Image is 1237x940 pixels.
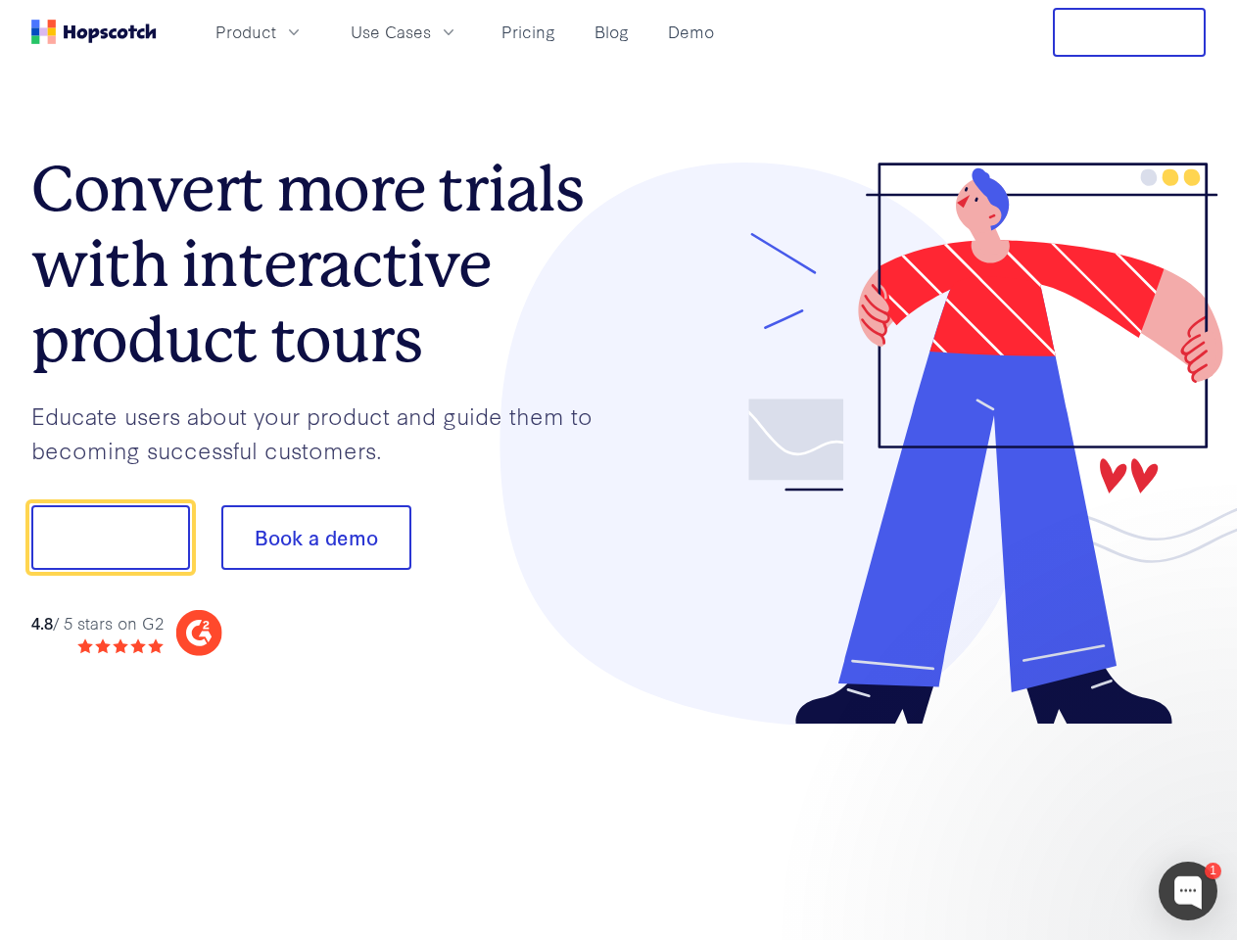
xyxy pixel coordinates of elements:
button: Book a demo [221,505,411,570]
a: Demo [660,16,722,48]
a: Blog [587,16,637,48]
span: Use Cases [351,20,431,44]
a: Home [31,20,157,44]
div: 1 [1205,863,1221,879]
a: Pricing [494,16,563,48]
span: Product [215,20,276,44]
button: Free Trial [1053,8,1206,57]
button: Show me! [31,505,190,570]
p: Educate users about your product and guide them to becoming successful customers. [31,399,619,466]
div: / 5 stars on G2 [31,611,164,635]
button: Product [204,16,315,48]
strong: 4.8 [31,611,53,634]
button: Use Cases [339,16,470,48]
h1: Convert more trials with interactive product tours [31,152,619,377]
